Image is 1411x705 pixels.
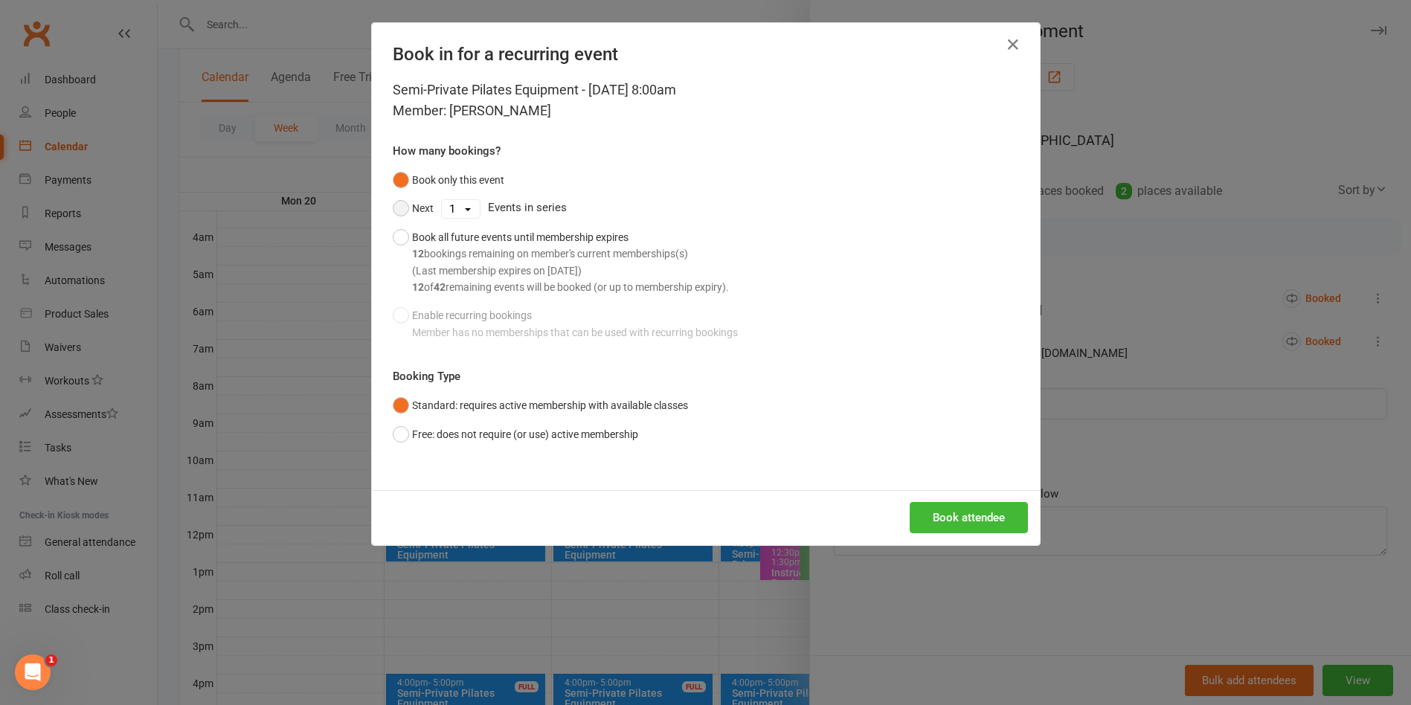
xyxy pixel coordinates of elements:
button: Book attendee [910,502,1028,533]
strong: 12 [412,248,424,260]
button: Free: does not require (or use) active membership [393,420,638,448]
button: Close [1001,33,1025,57]
h4: Book in for a recurring event [393,44,1019,65]
span: 1 [45,654,57,666]
strong: 42 [434,281,446,293]
label: How many bookings? [393,142,501,160]
iframe: Intercom live chat [15,654,51,690]
button: Book only this event [393,166,504,194]
button: Standard: requires active membership with available classes [393,391,688,419]
div: Book all future events until membership expires [412,229,729,296]
strong: 12 [412,281,424,293]
div: bookings remaining on member's current memberships(s) (Last membership expires on [DATE]) of rema... [412,245,729,295]
div: Events in series [393,194,1019,222]
button: Next [393,194,434,222]
button: Book all future events until membership expires12bookings remaining on member's current membershi... [393,223,729,302]
label: Booking Type [393,367,460,385]
div: Semi-Private Pilates Equipment - [DATE] 8:00am Member: [PERSON_NAME] [393,80,1019,121]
